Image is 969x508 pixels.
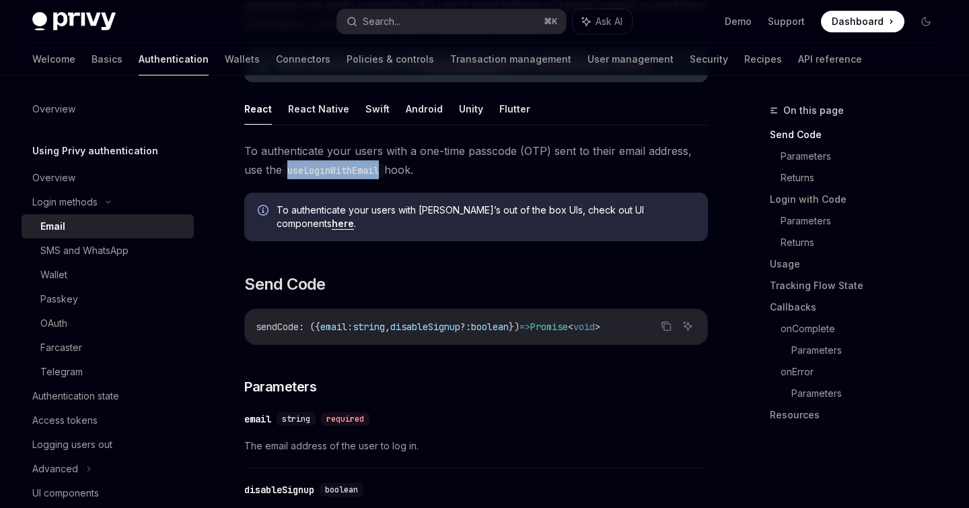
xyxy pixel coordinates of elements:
a: here [332,218,354,230]
a: Dashboard [821,11,904,32]
a: Passkey [22,287,194,311]
a: API reference [798,43,862,75]
a: Security [690,43,728,75]
button: Toggle dark mode [915,11,937,32]
a: Tracking Flow State [770,275,947,296]
a: Returns [781,232,947,253]
a: Basics [92,43,122,75]
span: => [519,321,530,333]
div: Access tokens [32,412,98,428]
a: Farcaster [22,336,194,360]
div: Advanced [32,461,78,477]
a: UI components [22,481,194,505]
span: To authenticate your users with a one-time passcode (OTP) sent to their email address, use the hook. [244,141,708,179]
div: email [244,412,271,426]
div: Login methods [32,194,98,210]
a: Welcome [32,43,75,75]
a: User management [587,43,674,75]
span: boolean [471,321,509,333]
a: Wallets [225,43,260,75]
button: Search...⌘K [337,9,565,34]
div: SMS and WhatsApp [40,243,129,259]
div: Wallet [40,267,67,283]
a: Callbacks [770,296,947,318]
h5: Using Privy authentication [32,143,158,159]
span: }) [509,321,519,333]
button: Unity [459,93,483,125]
span: : ({ [299,321,320,333]
a: Wallet [22,263,194,287]
a: Transaction management [450,43,571,75]
a: Recipes [744,43,782,75]
span: disableSignup [390,321,460,333]
span: Promise [530,321,568,333]
button: Copy the contents from the code block [657,317,675,335]
a: Parameters [781,210,947,232]
button: React [244,93,272,125]
a: Send Code [770,124,947,146]
span: sendCode [256,321,299,333]
a: Parameters [791,383,947,404]
button: Ask AI [573,9,632,34]
span: string [282,414,310,424]
span: boolean [325,484,358,495]
a: Support [768,15,805,28]
div: disableSignup [244,483,314,497]
span: , [385,321,390,333]
span: The email address of the user to log in. [244,438,708,454]
button: Swift [365,93,390,125]
a: Login with Code [770,189,947,210]
a: Logging users out [22,433,194,457]
div: OAuth [40,315,67,331]
span: Send Code [244,274,326,295]
div: Telegram [40,364,83,380]
div: Passkey [40,291,78,307]
div: Overview [32,170,75,186]
code: useLoginWithEmail [282,163,384,178]
a: Parameters [781,146,947,167]
span: Parameters [244,377,316,396]
span: Ask AI [596,15,622,28]
span: Dashboard [832,15,884,28]
a: onError [781,361,947,383]
div: Authentication state [32,388,119,404]
a: Parameters [791,340,947,361]
div: required [321,412,369,426]
img: dark logo [32,12,116,31]
div: Farcaster [40,340,82,356]
span: ⌘ K [544,16,558,27]
span: < [568,321,573,333]
span: void [573,321,595,333]
span: > [595,321,600,333]
span: string [353,321,385,333]
a: onComplete [781,318,947,340]
span: On this page [783,102,844,119]
a: Resources [770,404,947,426]
div: Email [40,218,65,234]
span: : [347,321,353,333]
div: Search... [363,13,400,30]
a: Authentication [139,43,209,75]
a: SMS and WhatsApp [22,239,194,263]
button: Android [406,93,443,125]
a: Overview [22,166,194,190]
span: ?: [460,321,471,333]
a: Telegram [22,360,194,384]
span: email [320,321,347,333]
a: Policies & controls [347,43,434,75]
a: Overview [22,97,194,121]
div: UI components [32,485,99,501]
a: Usage [770,253,947,275]
a: Returns [781,167,947,189]
a: Connectors [276,43,330,75]
button: Flutter [499,93,530,125]
a: Access tokens [22,408,194,433]
button: React Native [288,93,349,125]
a: Email [22,214,194,239]
div: Overview [32,101,75,117]
a: Demo [725,15,752,28]
button: Ask AI [679,317,696,335]
div: Logging users out [32,437,112,453]
span: To authenticate your users with [PERSON_NAME]’s out of the box UIs, check out UI components . [277,203,694,230]
a: OAuth [22,311,194,336]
